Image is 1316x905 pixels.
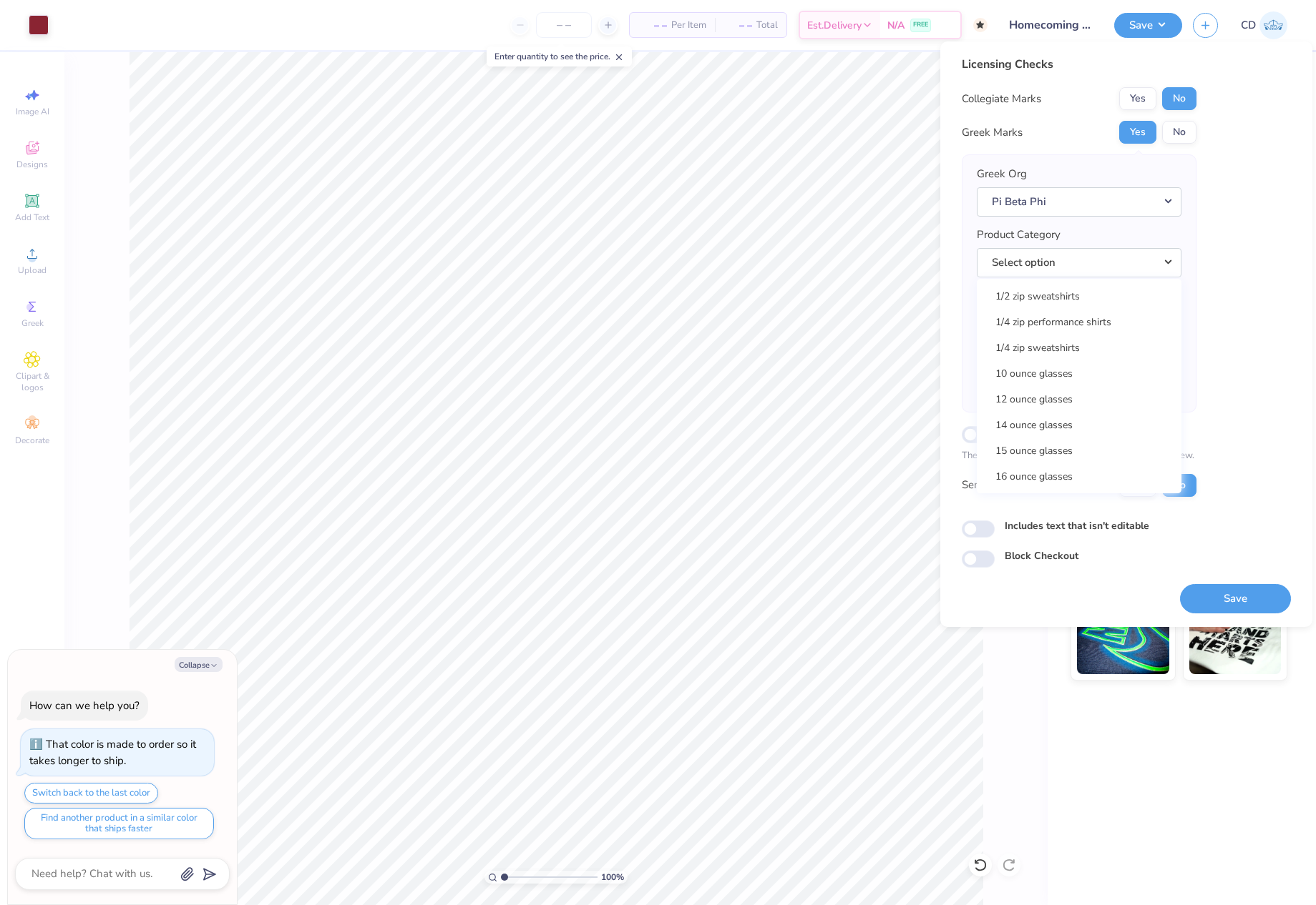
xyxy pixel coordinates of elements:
span: Greek [21,317,44,329]
img: Cedric Diasanta [1259,11,1287,39]
button: Find another product in a similar color that ships faster [24,808,214,839]
a: 14 ounce glasses [983,413,1176,437]
a: 1/4 zip sweatshirts [983,336,1176,360]
button: Yes [1119,121,1156,144]
button: No [1162,121,1196,144]
img: Water based Ink [1189,603,1282,674]
p: The changes are too minor to warrant an Affinity review. [962,449,1196,463]
label: Greek Org [977,166,1027,182]
div: Greek Marks [962,124,1023,141]
a: 1/2 zip sweatshirts [983,285,1176,308]
button: Yes [1119,474,1156,497]
input: Untitled Design [998,11,1103,39]
span: Est. Delivery [807,18,862,33]
span: Total [756,18,778,33]
button: Pi Beta Phi [977,187,1181,217]
a: CD [1241,11,1287,39]
a: 15 ounce glasses [983,439,1176,463]
span: Image AI [16,106,49,117]
span: 100 % [601,871,624,884]
span: Add Text [15,212,49,223]
a: 16 ounce glasses [983,465,1176,488]
label: Product Category [977,227,1061,243]
span: N/A [887,18,905,33]
button: Switch back to the last color [24,783,158,803]
div: Licensing Checks [962,56,1196,73]
img: Glow in the Dark Ink [1077,603,1169,674]
span: FREE [913,20,928,30]
span: – – [723,18,752,33]
div: How can we help you? [29,698,140,713]
button: No [1162,474,1196,497]
div: That color is made to order so it takes longer to ship. [29,737,196,768]
span: Clipart & logos [7,370,57,393]
label: Includes text that isn't editable [1005,518,1149,533]
button: No [1162,87,1196,110]
button: Collapse [175,657,223,672]
a: 20 ounce glasses [983,490,1176,514]
span: Upload [18,264,47,276]
span: Designs [16,159,48,170]
span: CD [1241,17,1256,34]
button: Yes [1119,87,1156,110]
span: Decorate [15,435,49,446]
div: Collegiate Marks [962,91,1041,107]
a: 1/4 zip performance shirts [983,310,1176,334]
a: 10 ounce glasses [983,362,1176,385]
div: Enter quantity to see the price. [487,46,632,66]
input: – – [536,12,592,38]
button: Save [1180,584,1291,613]
button: Select option [977,248,1181,277]
label: Block Checkout [1005,548,1078,563]
span: Per Item [671,18,706,33]
div: Select option [977,279,1181,493]
span: – – [638,18,667,33]
div: Send a Copy to Client [962,477,1066,493]
button: Save [1114,13,1182,38]
a: 12 ounce glasses [983,387,1176,411]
